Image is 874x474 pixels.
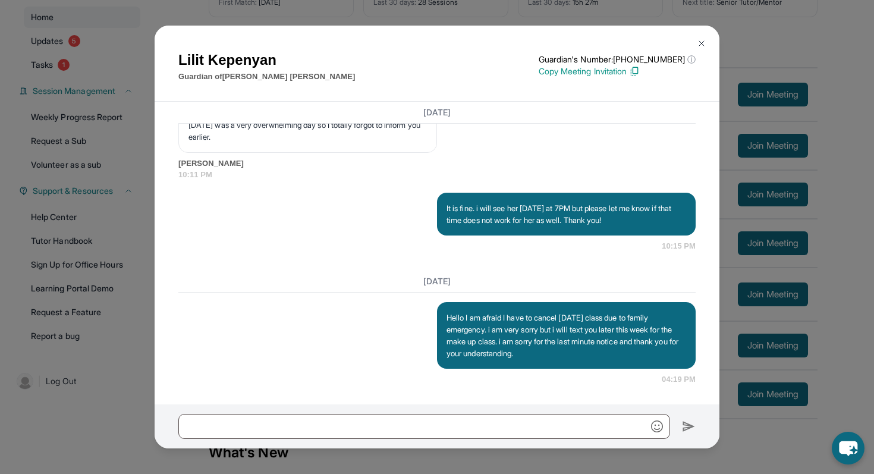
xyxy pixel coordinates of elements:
[687,54,696,65] span: ⓘ
[178,158,696,169] span: [PERSON_NAME]
[539,54,696,65] p: Guardian's Number: [PHONE_NUMBER]
[188,107,427,143] p: Hello Ms. [PERSON_NAME].I am very sorry but we are not home and [DATE] was a very overwhelming da...
[539,65,696,77] p: Copy Meeting Invitation
[178,169,696,181] span: 10:11 PM
[447,202,686,226] p: It is fine. i will see her [DATE] at 7PM but please let me know if that time does not work for he...
[629,66,640,77] img: Copy Icon
[178,49,355,71] h1: Lilit Kepenyan
[682,419,696,434] img: Send icon
[662,240,696,252] span: 10:15 PM
[178,275,696,287] h3: [DATE]
[697,39,706,48] img: Close Icon
[447,312,686,359] p: Hello I am afraid I have to cancel [DATE] class due to family emergency. i am very sorry but i wi...
[178,106,696,118] h3: [DATE]
[832,432,864,464] button: chat-button
[178,71,355,83] p: Guardian of [PERSON_NAME] [PERSON_NAME]
[662,373,696,385] span: 04:19 PM
[651,420,663,432] img: Emoji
